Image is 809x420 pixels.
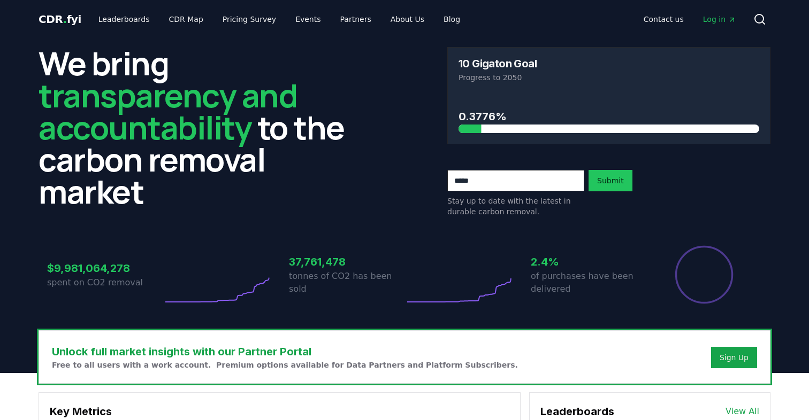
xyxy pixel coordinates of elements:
[447,196,584,217] p: Stay up to date with the latest in durable carbon removal.
[50,403,509,419] h3: Key Metrics
[39,47,362,207] h2: We bring to the carbon removal market
[459,108,759,125] h3: 0.3776%
[52,360,518,370] p: Free to all users with a work account. Premium options available for Data Partners and Platform S...
[726,405,759,418] a: View All
[531,270,646,295] p: of purchases have been delivered
[332,10,380,29] a: Partners
[90,10,469,29] nav: Main
[289,270,404,295] p: tonnes of CO2 has been sold
[674,245,734,305] div: Percentage of sales delivered
[459,72,759,83] p: Progress to 2050
[90,10,158,29] a: Leaderboards
[63,13,67,26] span: .
[39,73,297,149] span: transparency and accountability
[694,10,745,29] a: Log in
[531,254,646,270] h3: 2.4%
[39,13,81,26] span: CDR fyi
[287,10,329,29] a: Events
[52,344,518,360] h3: Unlock full market insights with our Partner Portal
[635,10,692,29] a: Contact us
[435,10,469,29] a: Blog
[47,260,163,276] h3: $9,981,064,278
[47,276,163,289] p: spent on CO2 removal
[161,10,212,29] a: CDR Map
[214,10,285,29] a: Pricing Survey
[720,352,749,363] a: Sign Up
[540,403,614,419] h3: Leaderboards
[589,170,632,191] button: Submit
[703,14,736,25] span: Log in
[289,254,404,270] h3: 37,761,478
[711,347,757,368] button: Sign Up
[635,10,745,29] nav: Main
[459,58,537,69] h3: 10 Gigaton Goal
[39,12,81,27] a: CDR.fyi
[382,10,433,29] a: About Us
